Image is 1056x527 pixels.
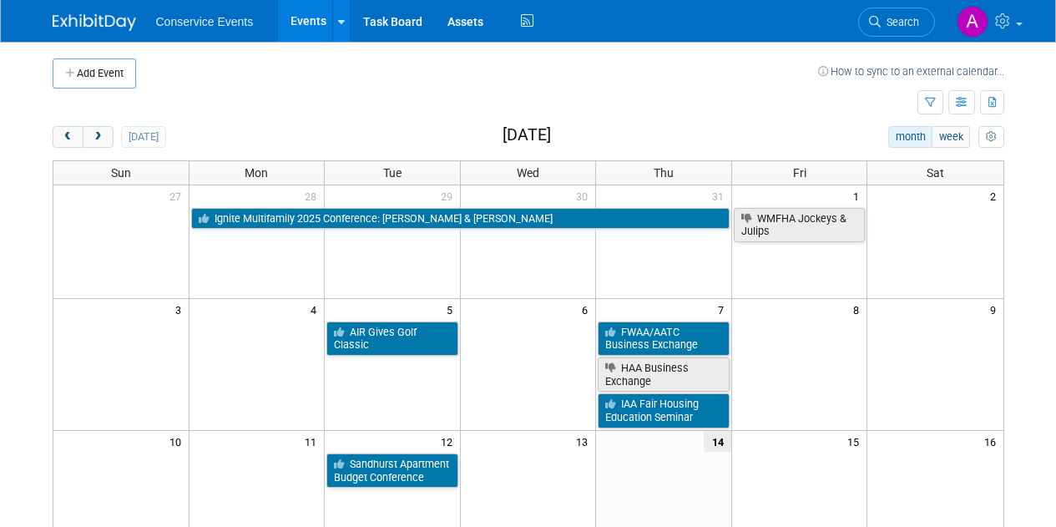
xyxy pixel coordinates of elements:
[851,299,867,320] span: 8
[574,185,595,206] span: 30
[988,299,1003,320] span: 9
[704,431,731,452] span: 14
[986,132,997,143] i: Personalize Calendar
[734,208,866,242] a: WMFHA Jockeys & Julips
[932,126,970,148] button: week
[580,299,595,320] span: 6
[309,299,324,320] span: 4
[598,393,730,428] a: IAA Fair Housing Education Seminar
[978,126,1003,148] button: myCustomButton
[574,431,595,452] span: 13
[654,166,674,180] span: Thu
[245,166,268,180] span: Mon
[326,454,458,488] a: Sandhurst Apartment Budget Conference
[83,126,114,148] button: next
[326,322,458,356] a: AIR Gives Golf Classic
[716,299,731,320] span: 7
[303,431,324,452] span: 11
[174,299,189,320] span: 3
[517,166,539,180] span: Wed
[818,65,1004,78] a: How to sync to an external calendar...
[927,166,944,180] span: Sat
[851,185,867,206] span: 1
[53,14,136,31] img: ExhibitDay
[111,166,131,180] span: Sun
[710,185,731,206] span: 31
[598,357,730,392] a: HAA Business Exchange
[168,185,189,206] span: 27
[957,6,988,38] img: Amanda Terrano
[53,126,83,148] button: prev
[439,431,460,452] span: 12
[598,322,730,356] a: FWAA/AATC Business Exchange
[793,166,806,180] span: Fri
[503,126,551,144] h2: [DATE]
[858,8,935,37] a: Search
[53,58,136,89] button: Add Event
[888,126,932,148] button: month
[988,185,1003,206] span: 2
[439,185,460,206] span: 29
[121,126,165,148] button: [DATE]
[168,431,189,452] span: 10
[846,431,867,452] span: 15
[983,431,1003,452] span: 16
[191,208,730,230] a: Ignite Multifamily 2025 Conference: [PERSON_NAME] & [PERSON_NAME]
[445,299,460,320] span: 5
[156,15,254,28] span: Conservice Events
[383,166,402,180] span: Tue
[881,16,919,28] span: Search
[303,185,324,206] span: 28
